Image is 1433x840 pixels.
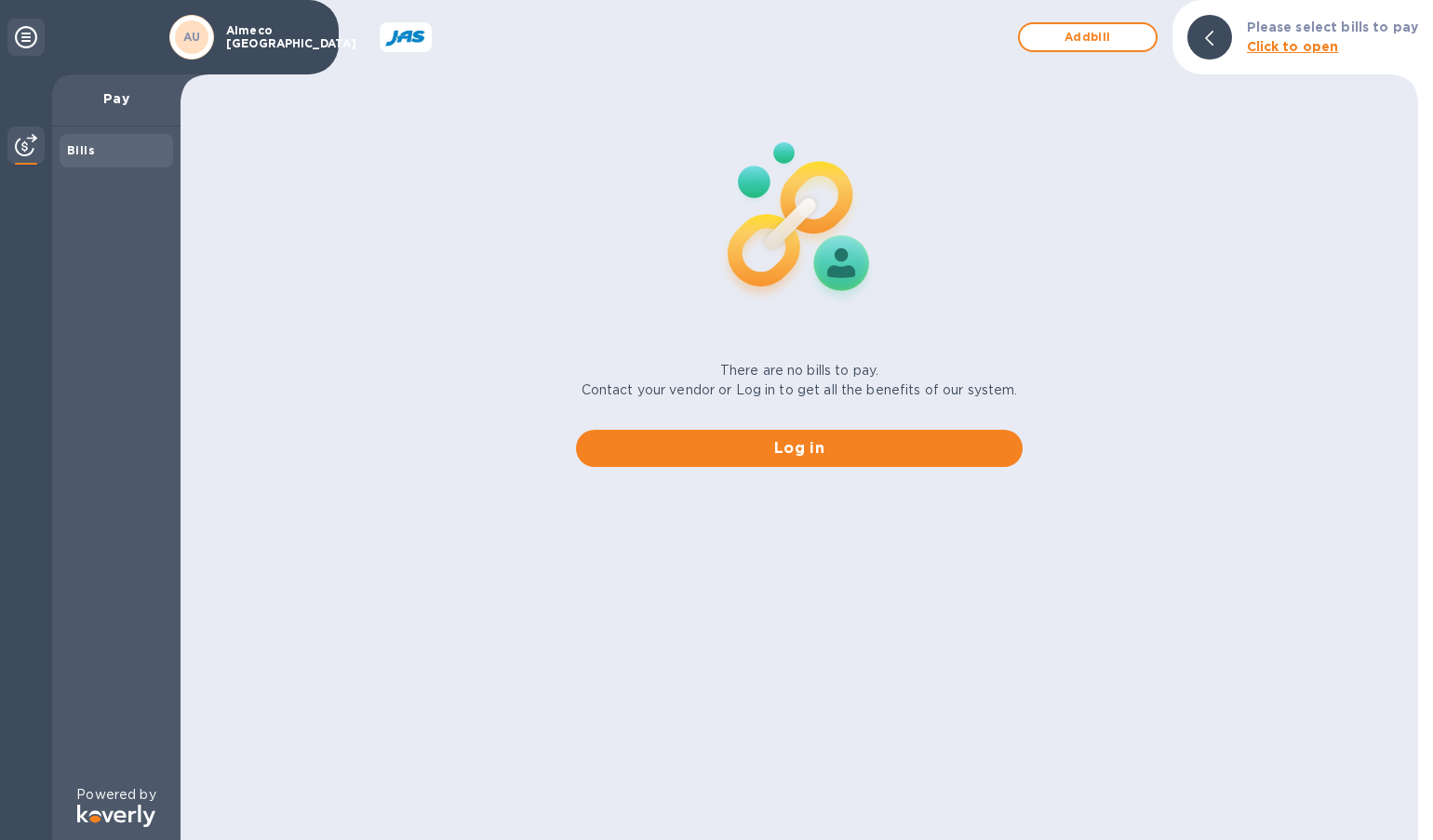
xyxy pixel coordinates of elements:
b: AU [183,30,201,44]
p: Almeco [GEOGRAPHIC_DATA] [226,24,319,50]
p: Powered by [76,785,155,805]
span: Add bill [1035,26,1141,48]
b: Please select bills to pay [1247,20,1418,34]
b: Bills [67,143,95,157]
p: There are no bills to pay. Contact your vendor or Log in to get all the benefits of our system. [582,361,1018,400]
span: Log in [591,437,1008,460]
b: Click to open [1247,39,1339,54]
button: Log in [576,430,1023,467]
p: Pay [67,89,166,108]
button: Addbill [1018,22,1158,52]
img: Logo [77,805,155,827]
